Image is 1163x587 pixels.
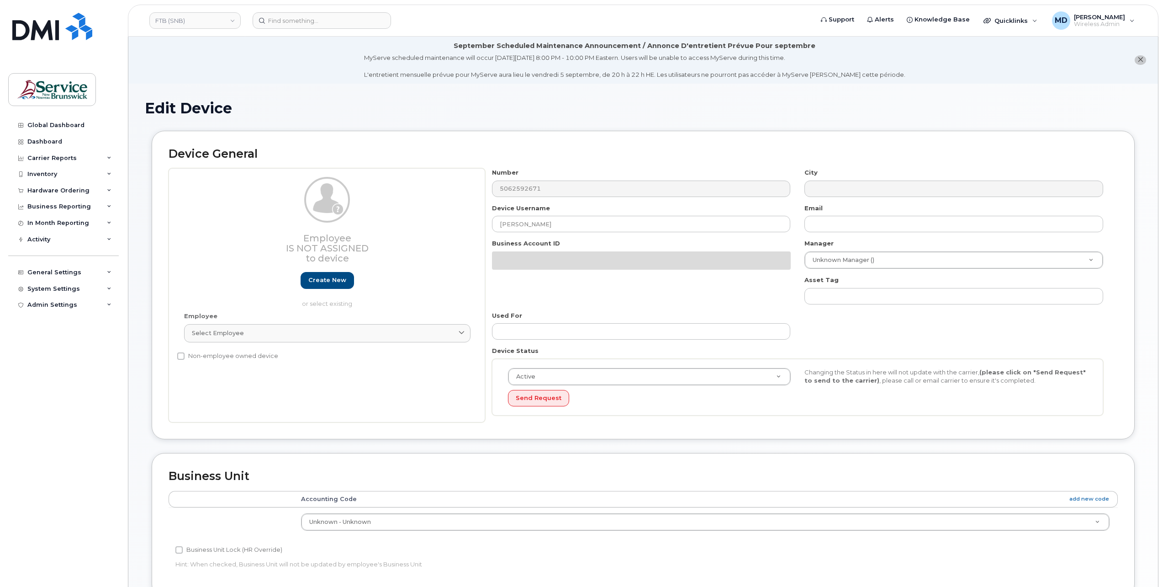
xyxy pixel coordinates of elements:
[175,546,183,554] input: Business Unit Lock (HR Override)
[184,233,470,263] h3: Employee
[364,53,905,79] div: MyServe scheduled maintenance will occur [DATE][DATE] 8:00 PM - 10:00 PM Eastern. Users will be u...
[804,204,823,213] label: Email
[798,368,1094,385] div: Changing the Status in here will not update with the carrier, , please call or email carrier to e...
[492,239,560,248] label: Business Account ID
[145,100,1142,116] h1: Edit Device
[169,470,1118,483] h2: Business Unit
[492,347,539,355] label: Device Status
[309,518,371,525] span: Unknown - Unknown
[492,204,550,213] label: Device Username
[184,312,217,320] label: Employee
[508,368,790,385] a: Active
[492,311,522,320] label: Used For
[301,514,1109,530] a: Unknown - Unknown
[177,351,278,362] label: Non-employee owned device
[184,299,470,308] p: or select existing
[805,252,1103,268] a: Unknown Manager ()
[511,373,535,381] span: Active
[175,544,282,555] label: Business Unit Lock (HR Override)
[192,329,244,337] span: Select employee
[175,560,794,569] p: Hint: When checked, Business Unit will not be updated by employee's Business Unit
[804,239,834,248] label: Manager
[807,256,874,264] span: Unknown Manager ()
[804,276,839,284] label: Asset Tag
[306,253,349,264] span: to device
[454,41,815,51] div: September Scheduled Maintenance Announcement / Annonce D'entretient Prévue Pour septembre
[804,168,818,177] label: City
[169,148,1118,160] h2: Device General
[177,352,185,360] input: Non-employee owned device
[1135,55,1146,65] button: close notification
[286,243,369,254] span: Is not assigned
[1069,495,1109,503] a: add new code
[293,491,1118,507] th: Accounting Code
[184,324,470,342] a: Select employee
[508,390,569,407] button: Send Request
[301,272,354,289] a: Create new
[492,168,518,177] label: Number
